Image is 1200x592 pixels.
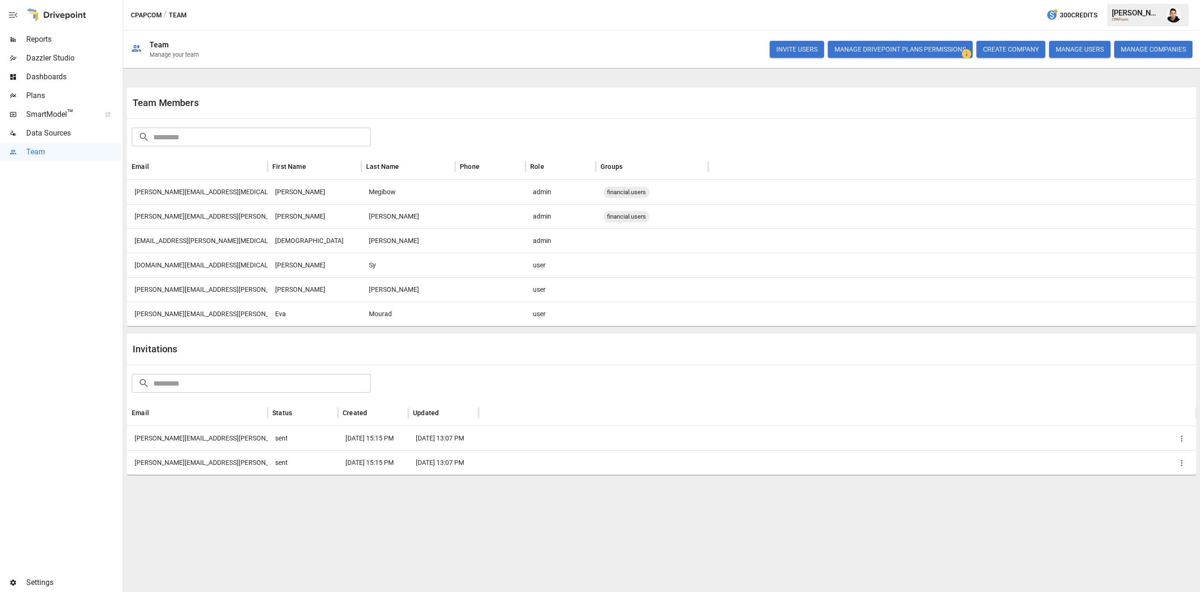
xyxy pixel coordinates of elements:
span: Team [26,146,121,158]
span: 300 Credits [1060,9,1097,21]
button: MANAGE USERS [1049,41,1110,58]
div: admin [525,204,596,228]
span: Dashboards [26,71,121,83]
button: Sort [293,406,306,419]
button: Sort [623,160,637,173]
button: Sort [368,406,381,419]
div: Eva [268,302,361,326]
div: / [164,9,167,21]
div: Gatto [361,204,455,228]
div: user [525,302,596,326]
div: Team Members [133,97,662,108]
div: Phone [460,163,480,170]
button: Sort [480,160,494,173]
div: sunita.desai@cpap.com [127,228,268,253]
div: Joe [268,180,361,204]
div: [PERSON_NAME] [1112,8,1161,17]
div: Status [272,409,292,417]
div: user [525,277,596,302]
div: 9/19/25 15:15 PM [338,450,408,475]
div: user [525,253,596,277]
span: financial.users [603,180,650,204]
button: INVITE USERS [770,41,824,58]
button: MANAGE COMPANIES [1114,41,1192,58]
div: Invitations [133,343,662,355]
span: financial.users [603,205,650,228]
div: Manage your team [150,51,199,58]
span: ™ [67,107,74,119]
div: Email [132,163,149,170]
span: Plans [26,90,121,101]
div: jackson.catalano@cathaycapital.com [127,426,268,450]
div: joe@cpap.com [127,180,268,204]
div: Herbert [361,277,455,302]
span: SmartModel [26,109,95,120]
div: eric.sy@cpap.com [127,253,268,277]
button: Sort [307,160,320,173]
div: admin [525,228,596,253]
button: Sort [400,160,413,173]
div: sent [268,450,338,475]
div: Desai [361,228,455,253]
div: thomas.gatto@cpap.com [127,204,268,228]
div: First Name [272,163,306,170]
div: 9/25/25 13:07 PM [408,450,479,475]
div: eric.herbert@cathaycapital.com [127,277,268,302]
div: Updated [413,409,439,417]
span: Dazzler Studio [26,53,121,64]
span: Reports [26,34,121,45]
div: Last Name [366,163,399,170]
div: Megibow [361,180,455,204]
span: Settings [26,577,121,588]
div: Created [343,409,367,417]
div: Team [150,40,169,49]
button: Sort [150,406,163,419]
div: admin [525,180,596,204]
div: Tom [268,204,361,228]
div: Sy [361,253,455,277]
div: sent [268,426,338,450]
div: eva.mourad@cpap.com [127,302,268,326]
button: CREATE COMPANY [976,41,1045,58]
div: Mourad [361,302,455,326]
button: Sort [440,406,453,419]
div: Eric [268,277,361,302]
div: Sunita [268,228,361,253]
div: CPAPcom [1112,17,1161,22]
button: 300Credits [1042,7,1101,24]
img: Francisco Sanchez [1166,8,1181,23]
button: Sort [545,160,558,173]
button: Manage Drivepoint Plans Permissions [828,41,973,58]
div: 9/19/25 15:15 PM [338,426,408,450]
div: michael.lackman@cpap.com [127,450,268,475]
div: 9/25/25 13:07 PM [408,426,479,450]
div: Role [530,163,544,170]
button: Francisco Sanchez [1161,2,1187,28]
div: Groups [600,163,622,170]
span: Data Sources [26,128,121,139]
div: Eric [268,253,361,277]
button: CPAPcom [131,9,162,21]
div: Email [132,409,149,417]
button: Sort [150,160,163,173]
